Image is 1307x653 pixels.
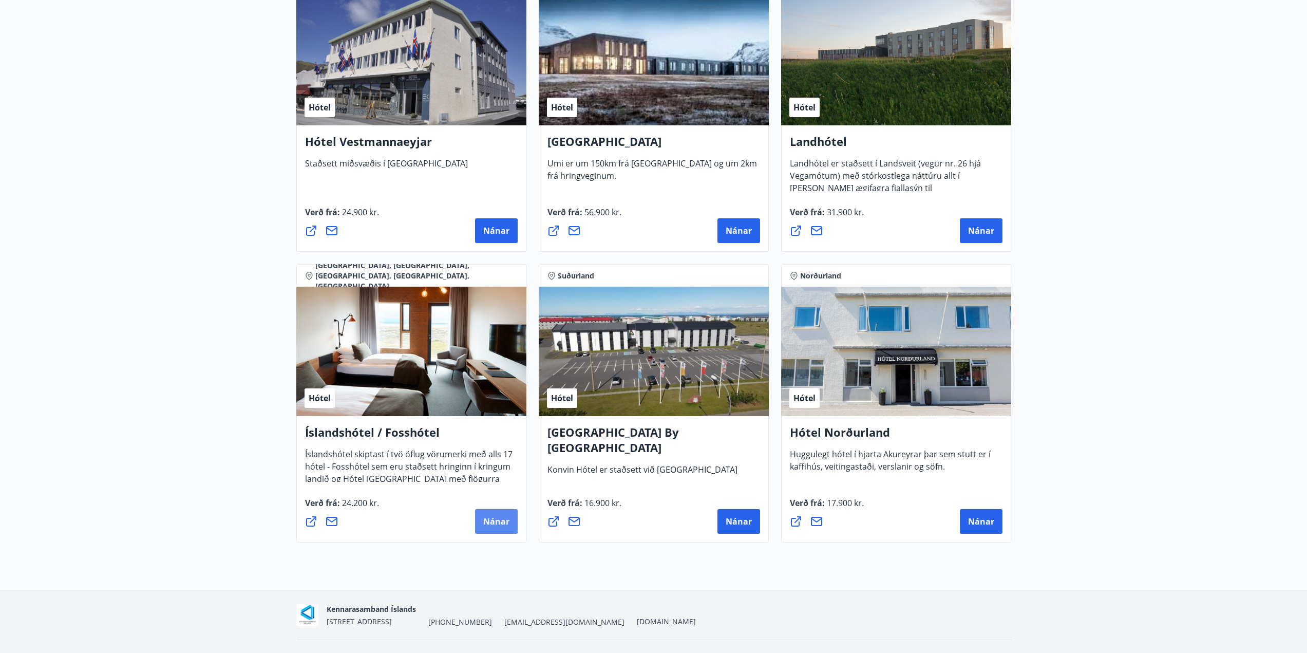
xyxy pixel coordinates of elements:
button: Nánar [717,509,760,534]
h4: Landhótel [790,134,1002,157]
span: Hótel [793,393,816,404]
span: Hótel [309,102,331,113]
span: Hótel [793,102,816,113]
span: Hótel [551,102,573,113]
span: Verð frá : [547,207,621,226]
span: Verð frá : [547,497,621,517]
button: Nánar [475,509,518,534]
h4: [GEOGRAPHIC_DATA] By [GEOGRAPHIC_DATA] [547,424,760,463]
span: Verð frá : [790,207,864,226]
span: Konvin Hótel er staðsett við [GEOGRAPHIC_DATA] [547,464,737,483]
span: Verð frá : [790,497,864,517]
h4: [GEOGRAPHIC_DATA] [547,134,760,157]
h4: Íslandshótel / Fosshótel [305,424,518,448]
h4: Hótel Vestmannaeyjar [305,134,518,157]
button: Nánar [717,218,760,243]
span: Íslandshótel skiptast í tvö öflug vörumerki með alls 17 hótel - Fosshótel sem eru staðsett hringi... [305,449,513,505]
span: [STREET_ADDRESS] [327,617,392,626]
span: 24.900 kr. [340,207,379,218]
span: Nánar [726,516,752,527]
span: Norðurland [800,271,841,281]
span: Staðsett miðsvæðis í [GEOGRAPHIC_DATA] [305,158,468,177]
img: AOgasd1zjyUWmx8qB2GFbzp2J0ZxtdVPFY0E662R.png [296,604,318,626]
span: [GEOGRAPHIC_DATA], [GEOGRAPHIC_DATA], [GEOGRAPHIC_DATA], [GEOGRAPHIC_DATA], [GEOGRAPHIC_DATA] [315,260,518,291]
span: Nánar [483,516,509,527]
span: 31.900 kr. [825,207,864,218]
span: Kennarasamband Íslands [327,604,416,614]
span: Nánar [726,225,752,236]
span: [PHONE_NUMBER] [428,617,492,627]
span: 16.900 kr. [582,497,621,509]
span: Umi er um 150km frá [GEOGRAPHIC_DATA] og um 2km frá hringveginum. [547,158,757,190]
span: Nánar [483,225,509,236]
span: 24.200 kr. [340,497,379,509]
span: 56.900 kr. [582,207,621,218]
span: Hótel [551,393,573,404]
span: Landhótel er staðsett í Landsveit (vegur nr. 26 hjá Vegamótum) með stórkostlega náttúru allt í [P... [790,158,981,227]
h4: Hótel Norðurland [790,424,1002,448]
span: Huggulegt hótel í hjarta Akureyrar þar sem stutt er í kaffihús, veitingastaði, verslanir og söfn. [790,449,991,480]
span: 17.900 kr. [825,497,864,509]
span: Suðurland [558,271,594,281]
span: Nánar [968,225,994,236]
span: Verð frá : [305,497,379,517]
span: [EMAIL_ADDRESS][DOMAIN_NAME] [504,617,624,627]
span: Hótel [309,393,331,404]
button: Nánar [960,218,1002,243]
button: Nánar [960,509,1002,534]
button: Nánar [475,218,518,243]
a: [DOMAIN_NAME] [637,617,696,626]
span: Nánar [968,516,994,527]
span: Verð frá : [305,207,379,226]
